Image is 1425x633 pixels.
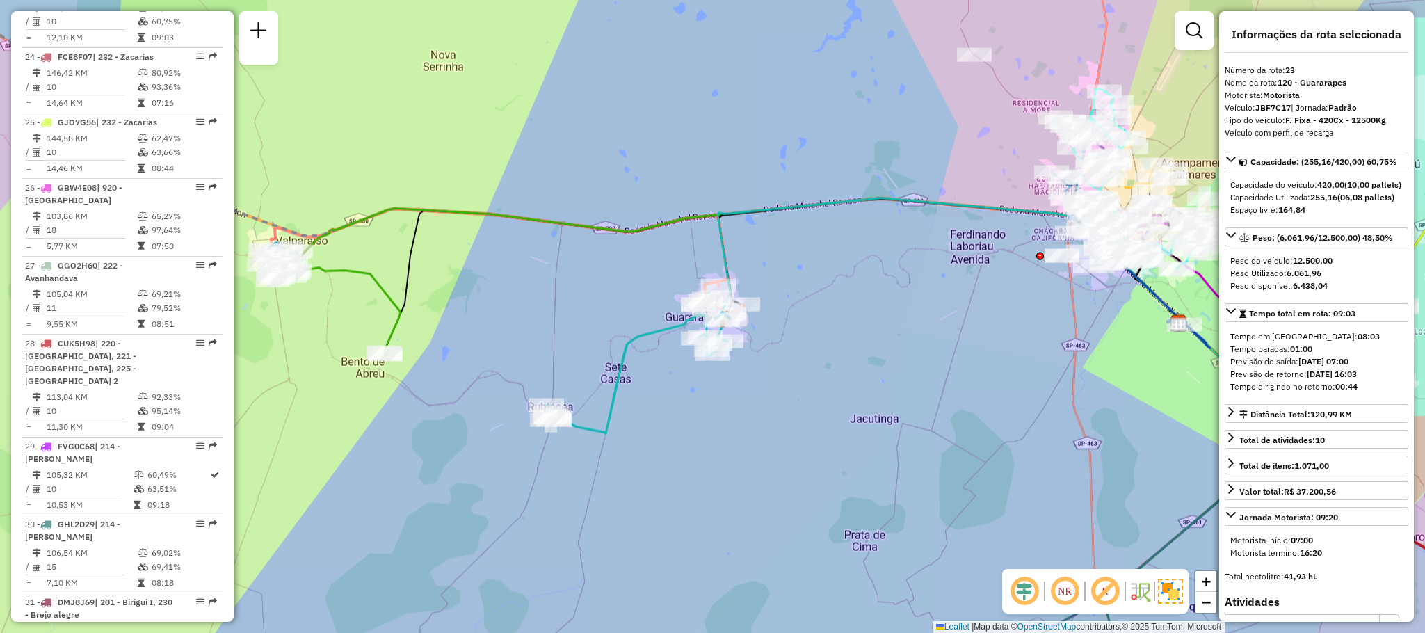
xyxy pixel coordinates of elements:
[1284,571,1317,582] strong: 41,93 hL
[1284,486,1336,497] strong: R$ 37.200,56
[1230,355,1403,368] div: Previsão de saída:
[151,287,217,301] td: 69,21%
[151,239,217,253] td: 07:50
[1263,90,1300,100] strong: Motorista
[1278,77,1346,88] strong: 120 - Guararapes
[138,212,148,221] i: % de utilização do peso
[151,576,217,590] td: 08:18
[33,17,41,26] i: Total de Atividades
[1255,102,1291,113] strong: JBF7C17
[1335,381,1358,392] strong: 00:44
[151,31,217,45] td: 09:03
[196,598,204,606] em: Opções
[209,520,217,528] em: Rota exportada
[33,134,41,143] i: Distância Total
[25,597,172,620] span: | 201 - Birigui I, 230 - Brejo alegre
[25,420,32,434] td: =
[1225,28,1408,41] h4: Informações da rota selecionada
[1225,114,1408,127] div: Tipo do veículo:
[151,560,217,574] td: 69,41%
[25,260,123,283] span: 27 -
[151,390,217,404] td: 92,33%
[46,404,137,418] td: 10
[33,407,41,415] i: Total de Atividades
[1088,575,1122,608] span: Exibir rótulo
[1055,226,1090,240] div: Atividade não roteirizada - RODRIGUES e COLOMBO
[209,52,217,61] em: Rota exportada
[138,579,145,587] i: Tempo total em rota
[1287,268,1321,278] strong: 6.061,96
[25,519,120,542] span: | 214 - [PERSON_NAME]
[1230,267,1403,280] div: Peso Utilizado:
[46,560,137,574] td: 15
[25,597,172,620] span: 31 -
[25,182,122,205] span: 26 -
[138,549,148,557] i: % de utilização do peso
[1180,17,1208,45] a: Exibir filtros
[25,117,157,127] span: 25 -
[151,145,217,159] td: 63,66%
[134,501,140,509] i: Tempo total em rota
[33,471,41,479] i: Distância Total
[151,15,217,29] td: 60,75%
[1230,255,1333,266] span: Peso do veículo:
[1315,435,1325,445] strong: 10
[25,404,32,418] td: /
[209,598,217,606] em: Rota exportada
[33,304,41,312] i: Total de Atividades
[138,134,148,143] i: % de utilização do peso
[147,482,209,496] td: 63,51%
[25,498,32,512] td: =
[1239,408,1352,421] div: Distância Total:
[138,320,145,328] i: Tempo total em rota
[1253,232,1393,243] span: Peso: (6.061,96/12.500,00) 48,50%
[1294,460,1329,471] strong: 1.071,00
[1230,280,1403,292] div: Peso disponível:
[1230,547,1403,559] div: Motorista término:
[1045,249,1079,263] div: Atividade não roteirizada - ALEX LUIZ MIRANDA
[46,161,137,175] td: 14,46 KM
[1225,325,1408,399] div: Tempo total em rota: 09:03
[1290,344,1312,354] strong: 01:00
[46,80,137,94] td: 10
[972,622,974,632] span: |
[33,212,41,221] i: Distância Total
[1250,157,1397,167] span: Capacidade: (255,16/420,00) 60,75%
[138,33,145,42] i: Tempo total em rota
[151,66,217,80] td: 80,92%
[25,338,136,386] span: 28 -
[1249,308,1355,319] span: Tempo total em rota: 09:03
[1230,204,1403,216] div: Espaço livre:
[209,442,217,450] em: Rota exportada
[58,182,97,193] span: GBW4E08
[1225,456,1408,474] a: Total de itens:1.071,00
[96,117,157,127] span: | 232 - Zacarias
[25,260,123,283] span: | 222 - Avanhandava
[151,546,217,560] td: 69,02%
[196,118,204,126] em: Opções
[1230,534,1403,547] div: Motorista início:
[1225,595,1408,609] h4: Atividades
[1017,622,1077,632] a: OpenStreetMap
[138,423,145,431] i: Tempo total em rota
[1225,404,1408,423] a: Distância Total:120,99 KM
[1230,368,1403,380] div: Previsão de retorno:
[58,260,97,271] span: GGO2H60
[46,317,137,331] td: 9,55 KM
[138,69,148,77] i: % de utilização do peso
[33,563,41,571] i: Total de Atividades
[25,31,32,45] td: =
[138,393,148,401] i: % de utilização do peso
[147,498,209,512] td: 09:18
[196,52,204,61] em: Opções
[25,15,32,29] td: /
[151,131,217,145] td: 62,47%
[209,339,217,347] em: Rota exportada
[196,520,204,528] em: Opções
[46,96,137,110] td: 14,64 KM
[46,287,137,301] td: 105,04 KM
[1230,330,1403,343] div: Tempo em [GEOGRAPHIC_DATA]:
[1008,575,1041,608] span: Ocultar deslocamento
[1328,102,1357,113] strong: Padrão
[33,69,41,77] i: Distância Total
